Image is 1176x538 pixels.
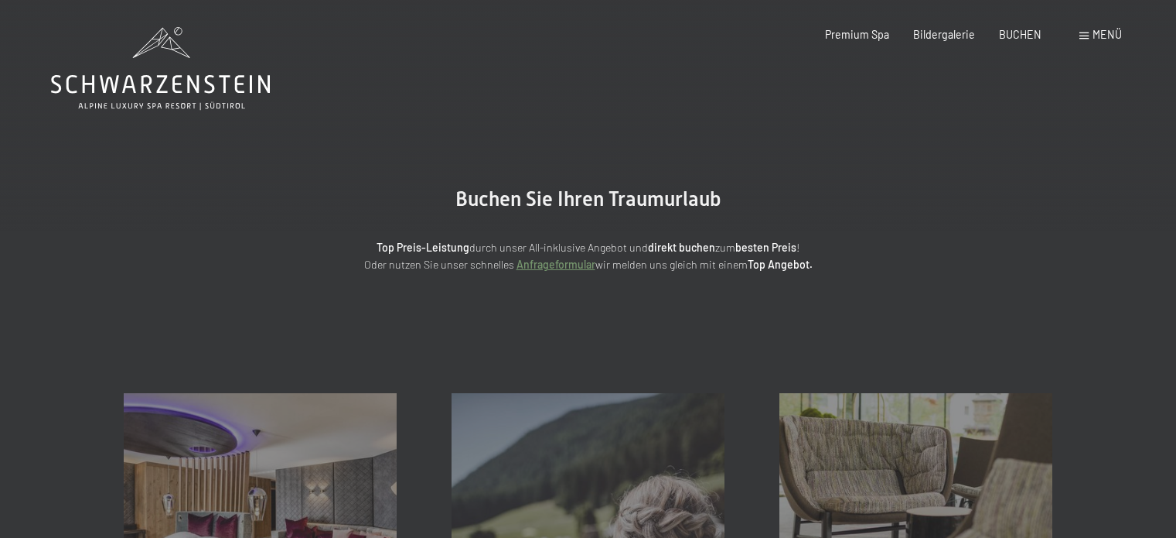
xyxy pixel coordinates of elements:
strong: direkt buchen [648,241,715,254]
a: Premium Spa [825,28,889,41]
strong: Top Angebot. [748,258,813,271]
a: Bildergalerie [913,28,975,41]
a: Anfrageformular [516,258,595,271]
strong: Top Preis-Leistung [377,241,469,254]
strong: besten Preis [735,241,796,254]
span: Buchen Sie Ihren Traumurlaub [455,187,721,211]
span: Menü [1092,28,1122,41]
a: BUCHEN [999,28,1041,41]
p: durch unser All-inklusive Angebot und zum ! Oder nutzen Sie unser schnelles wir melden uns gleich... [248,239,929,274]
